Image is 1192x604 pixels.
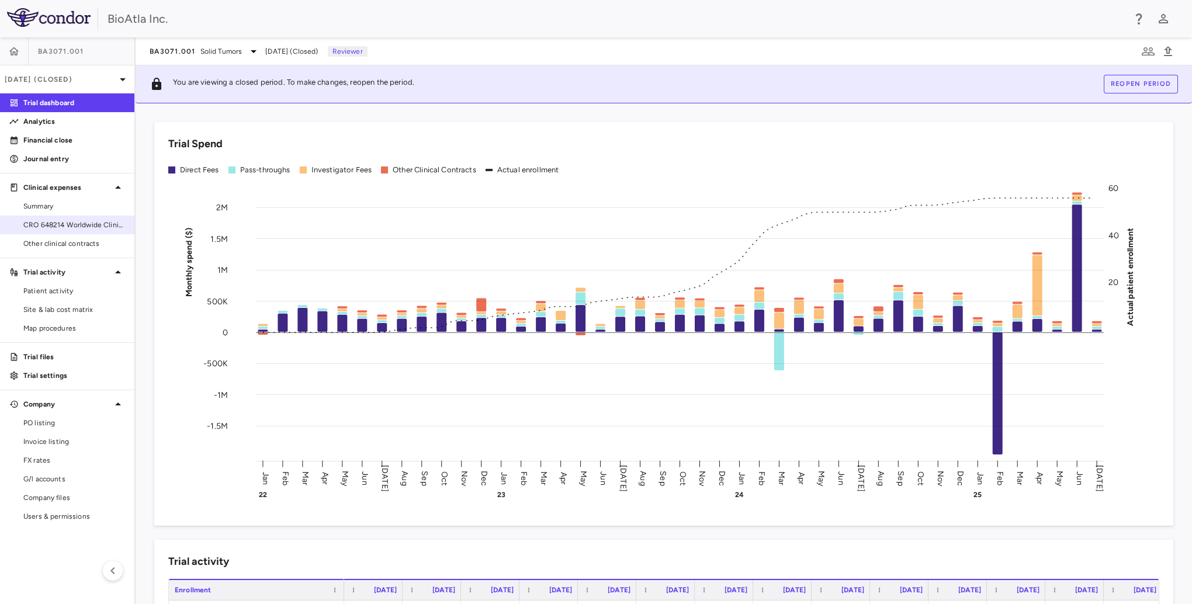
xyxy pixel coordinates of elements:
span: [DATE] [783,586,806,594]
span: Map procedures [23,323,125,334]
tspan: 60 [1108,183,1118,193]
p: Journal entry [23,154,125,164]
text: [DATE] [856,465,866,492]
text: Dec [955,470,965,485]
h6: Trial activity [168,554,229,570]
text: [DATE] [618,465,628,492]
span: [DATE] [608,586,630,594]
tspan: 2M [216,203,228,213]
span: [DATE] [491,586,514,594]
span: Solid Tumors [200,46,242,57]
span: [DATE] [374,586,397,594]
p: Trial activity [23,267,111,277]
text: Sep [658,471,668,485]
p: Trial dashboard [23,98,125,108]
tspan: 1.5M [210,234,228,244]
span: [DATE] [725,586,747,594]
text: Dec [717,470,727,485]
p: Analytics [23,116,125,127]
span: [DATE] [549,586,572,594]
text: Jan [975,471,985,484]
tspan: -500K [203,359,228,369]
span: Invoice listing [23,436,125,447]
span: [DATE] [666,586,689,594]
text: Nov [697,470,707,486]
span: Company files [23,492,125,503]
text: Aug [638,471,648,485]
text: 22 [259,491,267,499]
span: Patient activity [23,286,125,296]
div: Other Clinical Contracts [393,165,476,175]
text: Feb [995,471,1005,485]
text: Jun [1075,471,1084,485]
div: Pass-throughs [240,165,290,175]
text: Apr [320,471,330,484]
span: Site & lab cost matrix [23,304,125,315]
text: Jun [836,471,846,485]
p: [DATE] (Closed) [5,74,116,85]
span: [DATE] [958,586,981,594]
img: logo-full-SnFGN8VE.png [7,8,91,27]
span: G/l accounts [23,474,125,484]
span: BA3071.001 [38,47,84,56]
text: Sep [896,471,906,485]
tspan: -1M [214,390,228,400]
tspan: 0 [223,328,228,338]
text: Feb [757,471,767,485]
text: Nov [459,470,469,486]
text: Oct [916,471,926,485]
span: [DATE] [1134,586,1156,594]
text: Feb [280,471,290,485]
button: Reopen period [1104,75,1178,93]
text: Apr [796,471,806,484]
p: Reviewer [328,46,368,57]
span: Summary [23,201,125,211]
text: Jan [499,471,509,484]
tspan: Monthly spend ($) [184,227,194,297]
span: FX rates [23,455,125,466]
text: May [340,470,350,486]
text: Jun [360,471,370,485]
text: May [1055,470,1065,486]
text: Jan [737,471,747,484]
text: Jan [261,471,271,484]
text: Apr [1035,471,1045,484]
span: [DATE] [900,586,923,594]
p: Trial files [23,352,125,362]
text: Apr [559,471,569,484]
text: Oct [678,471,688,485]
tspan: 1M [217,265,228,275]
span: Enrollment [175,586,212,594]
text: Nov [935,470,945,486]
h6: Trial Spend [168,136,223,152]
span: [DATE] [432,586,455,594]
text: [DATE] [1094,465,1104,492]
text: Sep [420,471,429,485]
span: BA3071.001 [150,47,196,56]
div: BioAtla Inc. [108,10,1124,27]
text: Jun [598,471,608,485]
p: Financial close [23,135,125,145]
text: Mar [777,471,786,485]
text: May [578,470,588,486]
text: Feb [519,471,529,485]
text: Aug [876,471,886,485]
span: Users & permissions [23,511,125,522]
span: [DATE] (Closed) [265,46,318,57]
text: [DATE] [380,465,390,492]
span: [DATE] [841,586,864,594]
span: [DATE] [1017,586,1039,594]
text: Mar [539,471,549,485]
tspan: Actual patient enrollment [1125,227,1135,325]
div: Direct Fees [180,165,219,175]
tspan: -1.5M [207,421,228,431]
p: Clinical expenses [23,182,111,193]
text: May [816,470,826,486]
span: Other clinical contracts [23,238,125,249]
div: Investigator Fees [311,165,372,175]
text: 23 [497,491,505,499]
text: Dec [479,470,489,485]
p: Trial settings [23,370,125,381]
tspan: 40 [1108,230,1119,240]
text: Mar [1015,471,1025,485]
